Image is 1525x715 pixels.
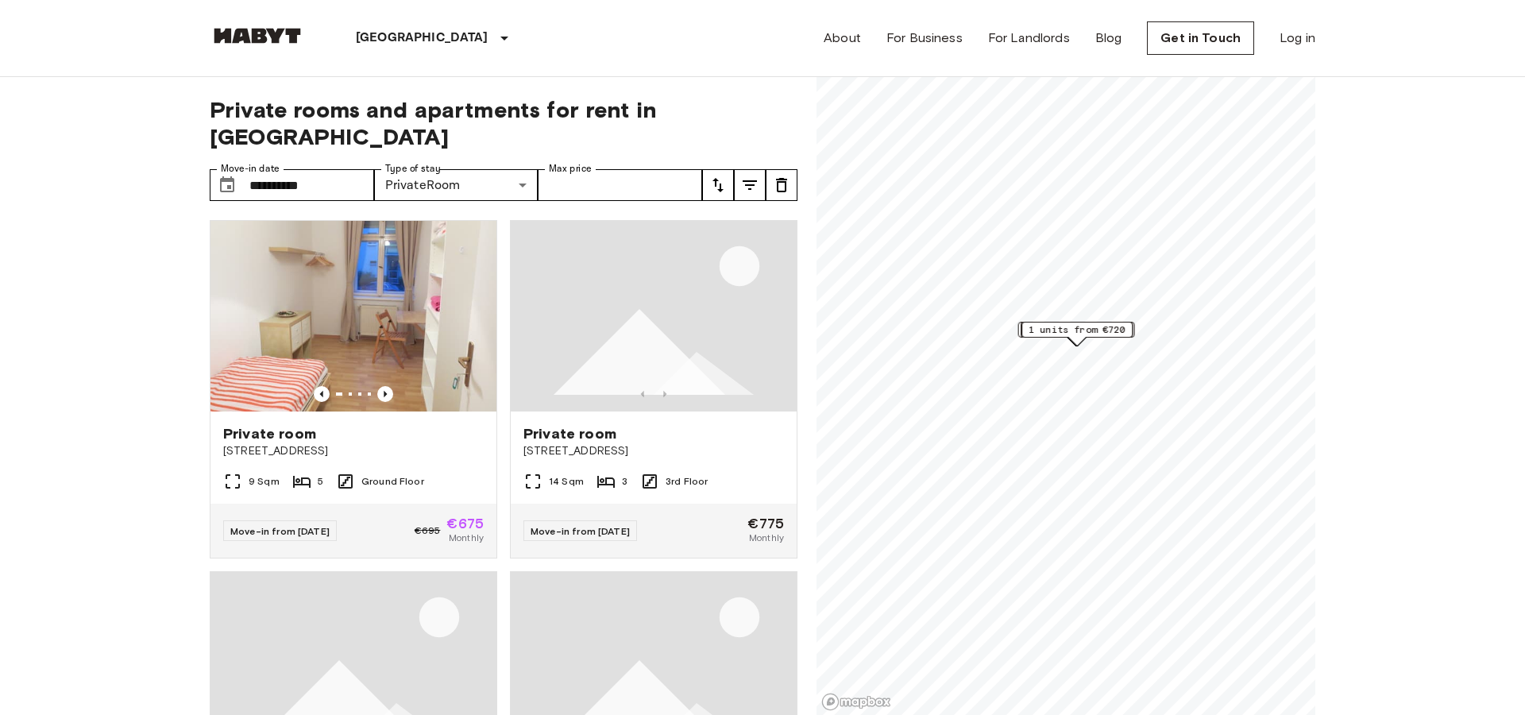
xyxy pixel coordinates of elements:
[361,474,424,489] span: Ground Floor
[702,169,734,201] button: tune
[356,29,488,48] p: [GEOGRAPHIC_DATA]
[385,162,441,176] label: Type of stay
[549,474,584,489] span: 14 Sqm
[446,516,484,531] span: €675
[511,221,797,412] img: Placeholder image
[377,386,393,402] button: Previous image
[531,525,630,537] span: Move-in from [DATE]
[734,169,766,201] button: tune
[523,424,616,443] span: Private room
[766,169,797,201] button: tune
[510,220,797,558] a: Placeholder imagePrevious imagePrevious imagePrivate room[STREET_ADDRESS]14 Sqm33rd FloorMove-in ...
[886,29,963,48] a: For Business
[314,386,330,402] button: Previous image
[221,162,280,176] label: Move-in date
[1147,21,1254,55] a: Get in Touch
[211,169,243,201] button: Choose date, selected date is 8 Sep 2025
[666,474,708,489] span: 3rd Floor
[1018,322,1135,346] div: Map marker
[622,474,627,489] span: 3
[1029,323,1125,337] span: 1 units from €720
[824,29,861,48] a: About
[318,474,323,489] span: 5
[223,443,484,459] span: [STREET_ADDRESS]
[415,524,441,538] span: €695
[449,531,484,545] span: Monthly
[249,474,280,489] span: 9 Sqm
[223,424,316,443] span: Private room
[210,221,496,412] img: Marketing picture of unit DE-01-062-03M
[230,525,330,537] span: Move-in from [DATE]
[210,220,497,558] a: Marketing picture of unit DE-01-062-03MPrevious imagePrevious imagePrivate room[STREET_ADDRESS]9 ...
[821,693,891,711] a: Mapbox logo
[1021,322,1132,346] div: Map marker
[523,443,784,459] span: [STREET_ADDRESS]
[1095,29,1122,48] a: Blog
[549,162,592,176] label: Max price
[210,96,797,150] span: Private rooms and apartments for rent in [GEOGRAPHIC_DATA]
[210,28,305,44] img: Habyt
[747,516,784,531] span: €775
[1280,29,1315,48] a: Log in
[749,531,784,545] span: Monthly
[988,29,1070,48] a: For Landlords
[374,169,539,201] div: PrivateRoom
[1021,322,1133,346] div: Map marker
